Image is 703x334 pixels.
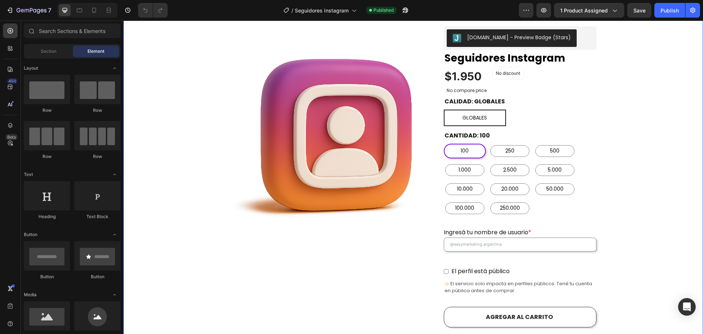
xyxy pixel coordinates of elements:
[24,107,70,114] div: Row
[373,7,394,14] span: Published
[74,153,120,160] div: Row
[109,62,120,74] span: Toggle open
[654,3,685,18] button: Publish
[378,145,395,154] span: 2.500
[109,289,120,301] span: Toggle open
[325,243,389,259] label: El perfil está público
[678,298,696,316] div: Open Intercom Messenger
[661,7,679,14] div: Publish
[320,208,408,216] label: Ingresá tu nombre de usuario
[24,65,38,71] span: Layout
[74,274,120,280] div: Button
[633,7,646,14] span: Save
[24,171,33,178] span: Text
[336,126,347,135] span: 100
[7,78,18,84] div: 450
[320,47,366,65] div: $1.950
[24,291,37,298] span: Media
[339,93,364,101] span: GLOBALES
[138,3,168,18] div: Undo/Redo
[48,6,51,15] p: 7
[334,145,349,154] span: 1.000
[295,7,349,14] span: Seguidores instagram
[421,164,442,173] span: 50.000
[320,29,473,46] a: Seguidores Instagram
[320,110,367,120] legend: CANTIDAD: 100
[24,274,70,280] div: Button
[109,169,120,180] span: Toggle open
[24,153,70,160] div: Row
[425,126,438,135] span: 500
[41,48,56,55] span: Section
[627,3,651,18] button: Save
[5,134,18,140] div: Beta
[554,3,624,18] button: 1 product assigned
[320,217,473,231] input: @easymarketing.argentina
[320,286,473,307] button: AGREGAR AL CARRITO
[291,7,293,14] span: /
[24,23,120,38] input: Search Sections & Elements
[74,213,120,220] div: Text Block
[24,213,70,220] div: Heading
[376,164,397,173] span: 20.000
[560,7,608,14] span: 1 product assigned
[372,49,397,56] p: No discount
[109,229,120,241] span: Toggle open
[375,183,398,192] span: 250.000
[88,48,104,55] span: Element
[3,3,55,18] button: 7
[320,76,382,86] legend: CALIDAD: GLOBALES
[423,145,440,154] span: 5.000
[362,292,429,301] div: AGREGAR AL CARRITO
[74,107,120,114] div: Row
[330,183,352,192] span: 100.000
[123,21,703,334] iframe: Design area
[321,260,469,274] span: 👉🏻El servicio solo impacta en perfiles públicos. Tené tu cuenta en pública antes de comprar.
[323,68,363,72] p: No compare price
[380,126,393,135] span: 250
[24,231,37,238] span: Button
[332,164,351,173] span: 10.000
